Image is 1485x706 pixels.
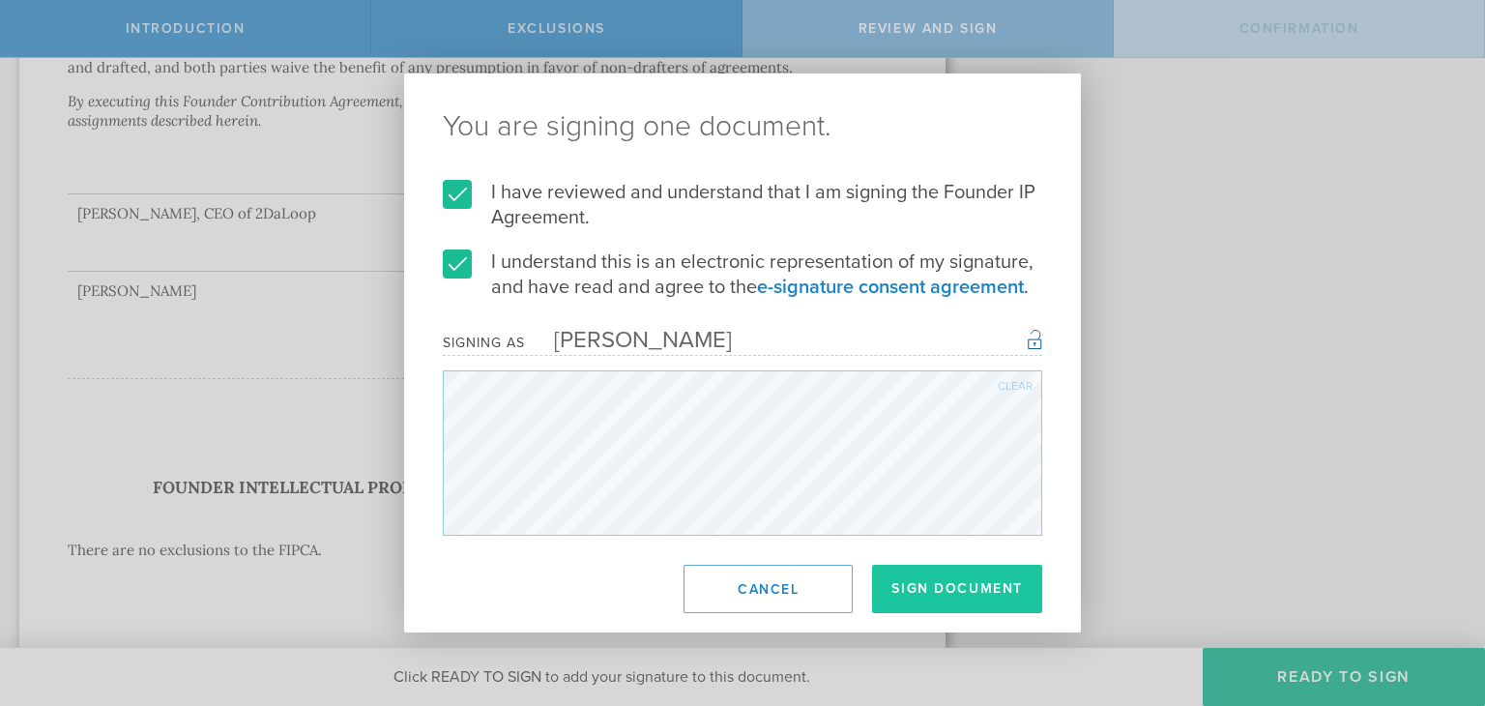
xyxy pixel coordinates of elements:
button: Cancel [684,565,853,613]
a: e-signature consent agreement [757,276,1024,299]
div: [PERSON_NAME] [525,326,732,354]
ng-pluralize: You are signing one document. [443,112,1042,141]
button: Sign Document [872,565,1042,613]
label: I have reviewed and understand that I am signing the Founder IP Agreement. [443,180,1042,230]
label: I understand this is an electronic representation of my signature, and have read and agree to the . [443,250,1042,300]
div: Signing as [443,335,525,351]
